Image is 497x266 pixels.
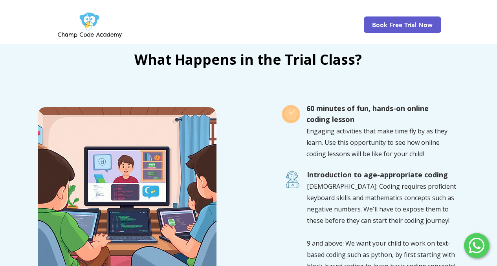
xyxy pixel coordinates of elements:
span: 60 minutes of fun, hands-on online coding lesson [306,104,429,124]
span: Engaging activities that make time fly by as they learn. Use this opportunity to see how online c... [306,127,447,158]
img: Champ Code Academy Logo PNG.png [56,9,123,40]
a: Book Free Trial Now [364,16,441,33]
span: Book Free Trial Now [372,21,433,29]
span: Introduction to age-appropriate coding [307,170,448,179]
span: What Happens in the Trial Class? [134,50,362,69]
span: [DEMOGRAPHIC_DATA]: Coding requires proficient keyboard skills and mathematics concepts such as n... [307,182,456,225]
